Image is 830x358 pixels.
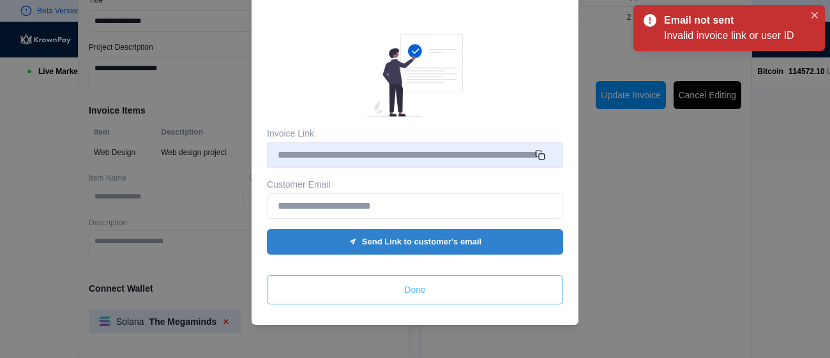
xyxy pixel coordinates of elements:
label: Invoice Link [267,127,314,140]
img: Invoice Created [367,34,463,117]
button: Close [807,8,822,23]
button: Send Link to customer's email [267,229,563,255]
label: Customer Email [267,178,331,191]
div: Invalid invoice link or user ID [664,28,804,43]
button: Done [267,275,563,304]
div: Email not sent [664,13,799,28]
